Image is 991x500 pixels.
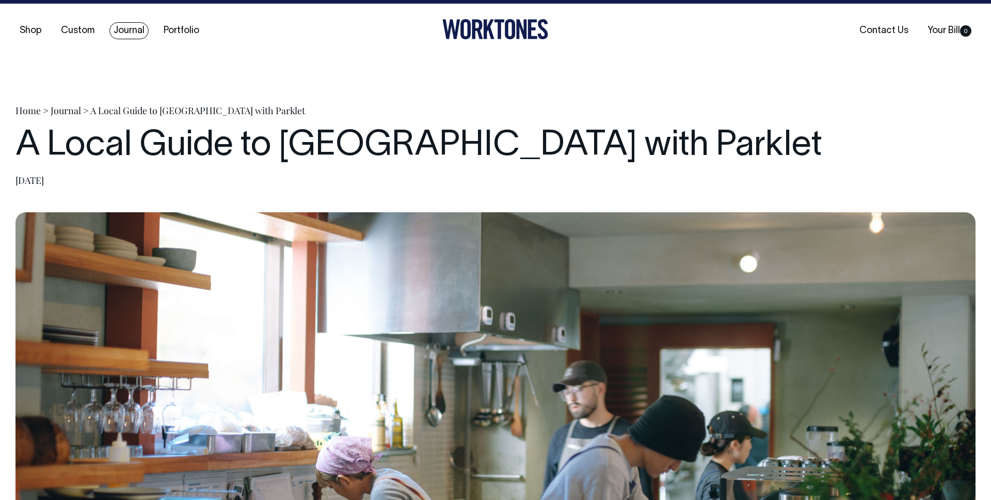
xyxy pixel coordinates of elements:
[15,174,44,186] time: [DATE]
[159,22,203,39] a: Portfolio
[43,104,49,117] span: >
[15,104,41,117] a: Home
[51,104,81,117] a: Journal
[83,104,89,117] span: >
[15,127,976,166] h1: A Local Guide to [GEOGRAPHIC_DATA] with Parklet
[90,104,305,117] span: A Local Guide to [GEOGRAPHIC_DATA] with Parklet
[923,22,976,39] a: Your Bill0
[15,22,46,39] a: Shop
[960,25,971,37] span: 0
[109,22,149,39] a: Journal
[855,22,913,39] a: Contact Us
[57,22,99,39] a: Custom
